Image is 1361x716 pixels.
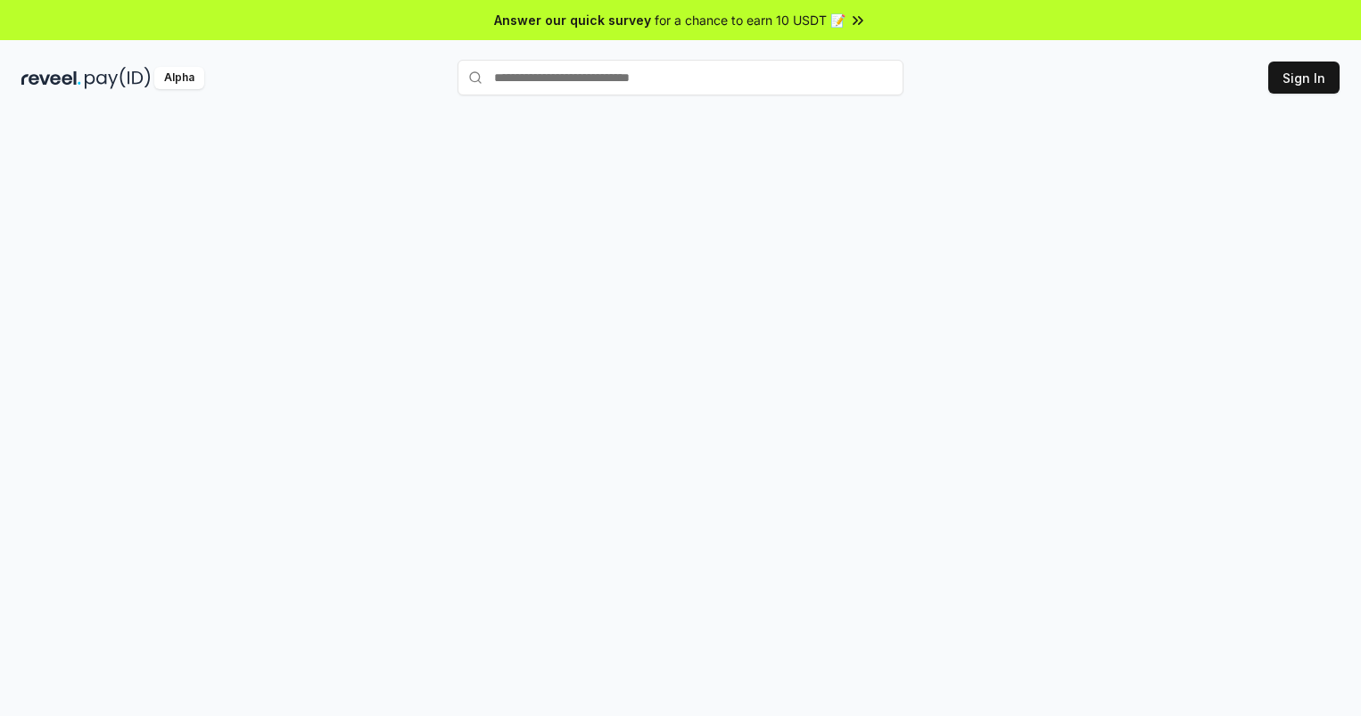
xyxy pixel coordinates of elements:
div: Alpha [154,67,204,89]
button: Sign In [1268,62,1340,94]
img: pay_id [85,67,151,89]
img: reveel_dark [21,67,81,89]
span: for a chance to earn 10 USDT 📝 [655,11,845,29]
span: Answer our quick survey [494,11,651,29]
